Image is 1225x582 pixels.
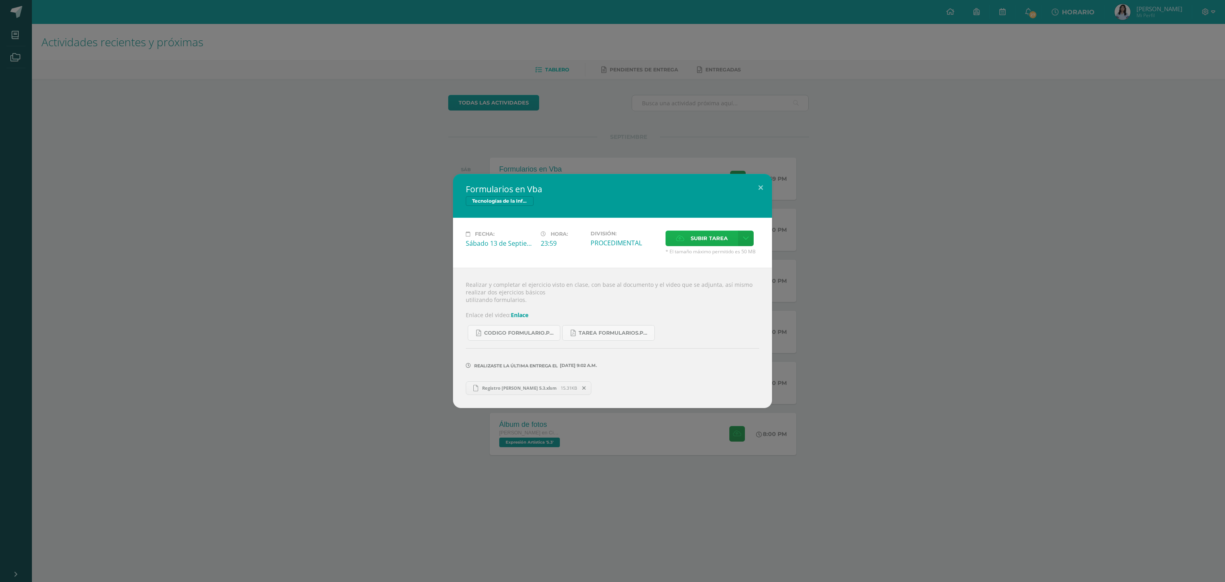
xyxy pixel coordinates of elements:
[511,311,528,319] a: Enlace
[453,268,772,408] div: Realizar y completar el ejercicio visto en clase, con base al documento y el video que se adjunta...
[561,385,577,391] span: 15.31KB
[466,196,534,206] span: Tecnologías de la Información y Comunicación 5
[691,231,728,246] span: Subir tarea
[551,231,568,237] span: Hora:
[591,239,659,247] div: PROCEDIMENTAL
[484,330,556,336] span: CODIGO formulario.pdf
[558,365,597,366] span: [DATE] 9:02 a.m.
[666,248,759,255] span: * El tamaño máximo permitido es 50 MB
[475,231,494,237] span: Fecha:
[474,363,558,369] span: Realizaste la última entrega el
[577,384,591,393] span: Remover entrega
[749,174,772,201] button: Close (Esc)
[478,385,561,391] span: Registro [PERSON_NAME] 5.3.xlsm
[579,330,650,336] span: Tarea formularios.pdf
[466,183,759,195] h2: Formularios en Vba
[541,239,584,248] div: 23:59
[468,325,560,341] a: CODIGO formulario.pdf
[591,231,659,237] label: División:
[466,239,534,248] div: Sábado 13 de Septiembre
[466,381,591,395] a: Registro [PERSON_NAME] 5.3.xlsm 15.31KB
[562,325,655,341] a: Tarea formularios.pdf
